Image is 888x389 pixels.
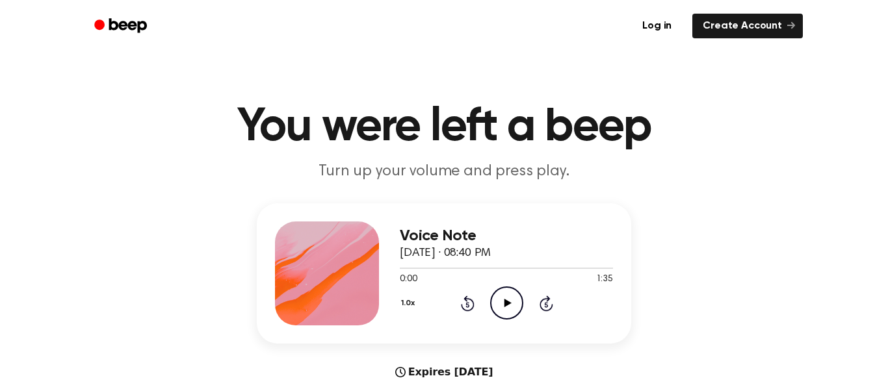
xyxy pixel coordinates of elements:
h1: You were left a beep [111,104,777,151]
a: Beep [85,14,159,39]
div: Expires [DATE] [395,364,493,380]
button: 1.0x [400,292,419,314]
span: 1:35 [596,273,613,286]
span: [DATE] · 08:40 PM [400,247,491,259]
h3: Voice Note [400,227,613,245]
span: 0:00 [400,273,417,286]
a: Log in [629,11,685,41]
p: Turn up your volume and press play. [194,161,694,182]
a: Create Account [692,14,803,38]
